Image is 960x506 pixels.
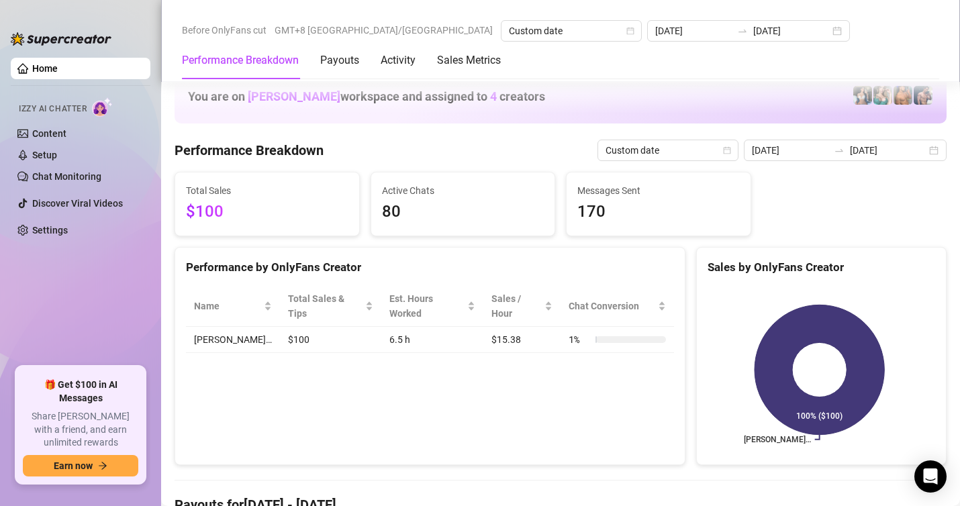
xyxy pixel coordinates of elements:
[175,141,324,160] h4: Performance Breakdown
[708,258,935,276] div: Sales by OnlyFans Creator
[186,183,348,198] span: Total Sales
[32,171,101,182] a: Chat Monitoring
[280,286,381,327] th: Total Sales & Tips
[483,327,561,353] td: $15.38
[834,145,845,156] span: to
[483,286,561,327] th: Sales / Hour
[23,410,138,450] span: Share [PERSON_NAME] with a friend, and earn unlimited rewards
[32,128,66,139] a: Content
[186,327,280,353] td: [PERSON_NAME]…
[577,183,740,198] span: Messages Sent
[92,97,113,117] img: AI Chatter
[873,86,892,105] img: Zaddy
[275,20,493,40] span: GMT+8 [GEOGRAPHIC_DATA]/[GEOGRAPHIC_DATA]
[606,140,730,160] span: Custom date
[382,199,544,225] span: 80
[737,26,748,36] span: to
[19,103,87,115] span: Izzy AI Chatter
[32,150,57,160] a: Setup
[753,23,830,38] input: End date
[11,32,111,46] img: logo-BBDzfeDw.svg
[752,143,828,158] input: Start date
[737,26,748,36] span: swap-right
[32,225,68,236] a: Settings
[577,199,740,225] span: 170
[850,143,926,158] input: End date
[23,378,138,405] span: 🎁 Get $100 in AI Messages
[320,52,359,68] div: Payouts
[54,460,93,471] span: Earn now
[23,455,138,476] button: Earn nowarrow-right
[389,291,465,321] div: Est. Hours Worked
[655,23,732,38] input: Start date
[182,20,267,40] span: Before OnlyFans cut
[32,198,123,209] a: Discover Viral Videos
[834,145,845,156] span: swap-right
[561,286,674,327] th: Chat Conversion
[381,52,416,68] div: Activity
[280,327,381,353] td: $100
[894,86,912,105] img: JG
[723,146,731,154] span: calendar
[194,299,261,313] span: Name
[569,332,590,347] span: 1 %
[744,435,811,444] text: [PERSON_NAME]…
[182,52,299,68] div: Performance Breakdown
[382,183,544,198] span: Active Chats
[853,86,872,105] img: Katy
[914,86,932,105] img: Axel
[569,299,655,313] span: Chat Conversion
[98,461,107,470] span: arrow-right
[914,460,947,493] div: Open Intercom Messenger
[626,27,634,35] span: calendar
[188,89,545,104] h1: You are on workspace and assigned to creators
[32,63,58,74] a: Home
[186,258,674,276] div: Performance by OnlyFans Creator
[490,89,497,103] span: 4
[248,89,340,103] span: [PERSON_NAME]
[509,21,634,41] span: Custom date
[186,199,348,225] span: $100
[437,52,501,68] div: Sales Metrics
[288,291,363,321] span: Total Sales & Tips
[186,286,280,327] th: Name
[381,327,483,353] td: 6.5 h
[491,291,542,321] span: Sales / Hour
